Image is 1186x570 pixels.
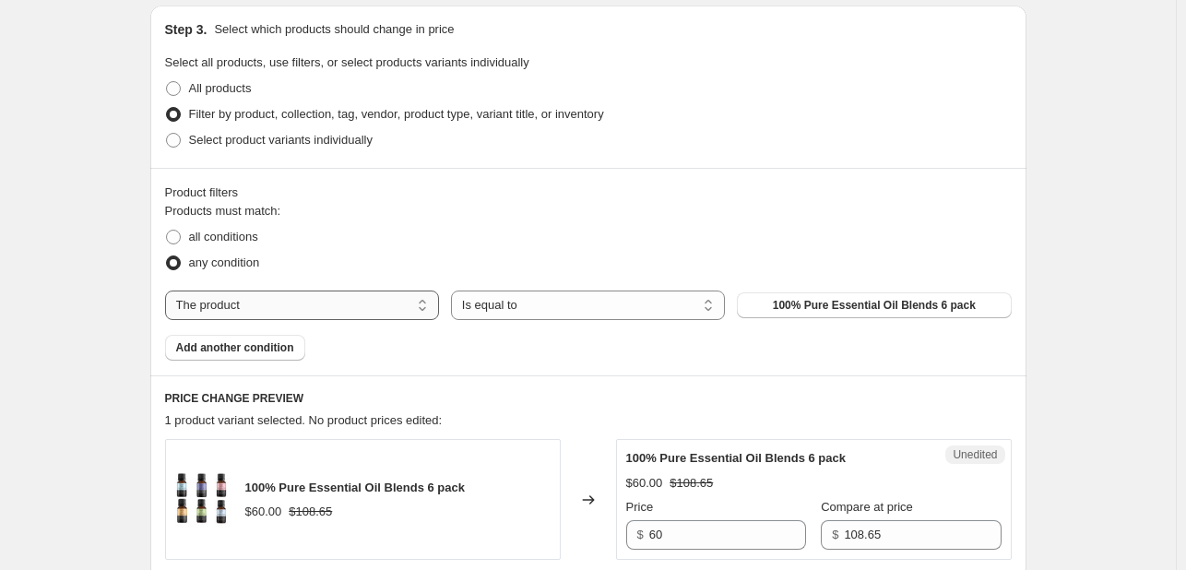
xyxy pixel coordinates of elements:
span: Unedited [953,447,997,462]
span: 100% Pure Essential Oil Blends 6 pack [245,481,465,494]
span: any condition [189,255,260,269]
button: 100% Pure Essential Oil Blends 6 pack [737,292,1011,318]
span: Add another condition [176,340,294,355]
span: All products [189,81,252,95]
span: 1 product variant selected. No product prices edited: [165,413,443,427]
span: Products must match: [165,204,281,218]
span: Select all products, use filters, or select products variants individually [165,55,529,69]
h6: PRICE CHANGE PREVIEW [165,391,1012,406]
img: 6packcatch_80x.jpg [175,472,231,528]
button: Add another condition [165,335,305,361]
span: 100% Pure Essential Oil Blends 6 pack [626,451,846,465]
span: $60.00 [626,476,663,490]
span: Select product variants individually [189,133,373,147]
span: $60.00 [245,505,282,518]
span: $ [637,528,644,541]
div: Product filters [165,184,1012,202]
span: Compare at price [821,500,913,514]
span: Price [626,500,654,514]
span: 100% Pure Essential Oil Blends 6 pack [773,298,976,313]
p: Select which products should change in price [214,20,454,39]
h2: Step 3. [165,20,208,39]
span: Filter by product, collection, tag, vendor, product type, variant title, or inventory [189,107,604,121]
span: all conditions [189,230,258,243]
span: $108.65 [670,476,713,490]
span: $108.65 [289,505,332,518]
span: $ [832,528,838,541]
